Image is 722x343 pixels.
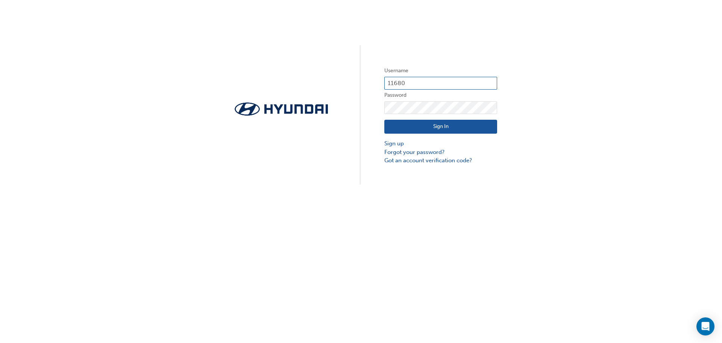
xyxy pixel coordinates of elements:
[384,77,497,90] input: Username
[225,100,338,118] img: Trak
[696,317,714,335] div: Open Intercom Messenger
[384,156,497,165] a: Got an account verification code?
[384,120,497,134] button: Sign In
[384,139,497,148] a: Sign up
[384,91,497,100] label: Password
[384,66,497,75] label: Username
[384,148,497,157] a: Forgot your password?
